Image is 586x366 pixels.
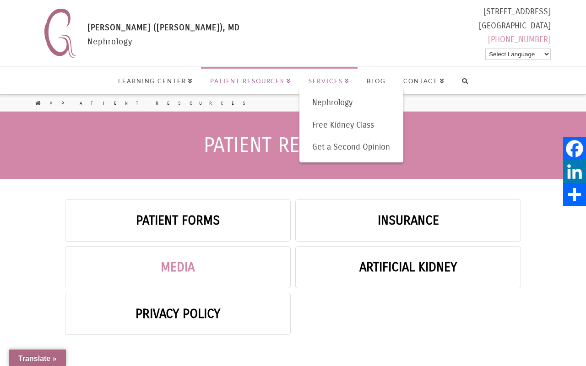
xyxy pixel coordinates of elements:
[295,246,521,288] a: Artificial Kidney
[479,5,551,50] div: [STREET_ADDRESS] [GEOGRAPHIC_DATA]
[299,67,358,94] a: Services
[295,199,521,242] a: Insurance
[563,137,586,160] a: Facebook
[87,21,240,62] div: Nephrology
[40,5,81,62] img: Nephrology
[479,47,551,62] div: Powered by
[299,114,404,136] a: Free Kidney Class
[65,246,291,288] a: Media
[367,78,386,84] span: Blog
[118,78,193,84] span: Learning Center
[563,160,586,183] a: LinkedIn
[312,142,390,152] span: Get a Second Opinion
[65,293,291,335] a: Privacy Policy
[65,199,291,242] a: Patient Forms
[394,67,453,94] a: Contact
[18,355,57,362] span: Translate »
[109,67,201,94] a: Learning Center
[210,78,291,84] span: Patient Resources
[299,136,404,158] a: Get a Second Opinion
[299,91,404,114] a: Nephrology
[201,67,299,94] a: Patient Resources
[485,48,551,60] select: Language Translate Widget
[312,97,353,108] span: Nephrology
[309,78,350,84] span: Services
[488,34,551,44] a: [PHONE_NUMBER]
[61,100,254,107] a: Patient Resources
[312,120,374,130] span: Free Kidney Class
[358,67,394,94] a: Blog
[87,22,240,32] span: [PERSON_NAME] ([PERSON_NAME]), MD
[403,78,445,84] span: Contact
